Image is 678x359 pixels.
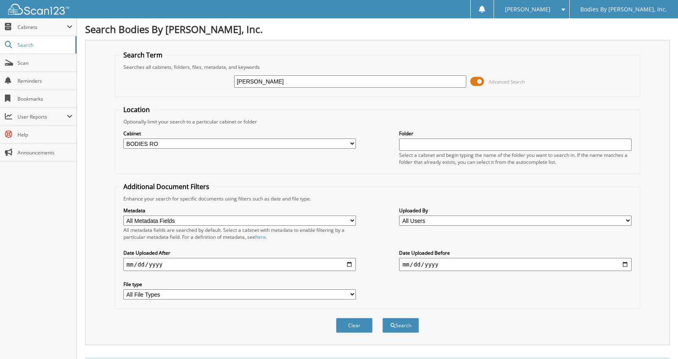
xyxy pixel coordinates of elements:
[85,22,670,36] h1: Search Bodies By [PERSON_NAME], Inc.
[119,64,636,70] div: Searches all cabinets, folders, files, metadata, and keywords
[505,7,551,12] span: [PERSON_NAME]
[119,118,636,125] div: Optionally limit your search to a particular cabinet or folder
[382,318,419,333] button: Search
[119,105,154,114] legend: Location
[119,51,167,59] legend: Search Term
[123,281,356,288] label: File type
[399,152,632,165] div: Select a cabinet and begin typing the name of the folder you want to search in. If the name match...
[123,130,356,137] label: Cabinet
[489,79,525,85] span: Advanced Search
[336,318,373,333] button: Clear
[123,227,356,240] div: All metadata fields are searched by default. Select a cabinet with metadata to enable filtering b...
[123,249,356,256] label: Date Uploaded After
[18,42,71,48] span: Search
[8,4,69,15] img: scan123-logo-white.svg
[399,130,632,137] label: Folder
[255,233,266,240] a: here
[18,149,72,156] span: Announcements
[399,249,632,256] label: Date Uploaded Before
[119,182,213,191] legend: Additional Document Filters
[18,77,72,84] span: Reminders
[399,207,632,214] label: Uploaded By
[18,24,67,31] span: Cabinets
[399,258,632,271] input: end
[18,131,72,138] span: Help
[119,195,636,202] div: Enhance your search for specific documents using filters such as date and file type.
[18,95,72,102] span: Bookmarks
[18,59,72,66] span: Scan
[18,113,67,120] span: User Reports
[580,7,667,12] span: Bodies By [PERSON_NAME], Inc.
[123,207,356,214] label: Metadata
[123,258,356,271] input: start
